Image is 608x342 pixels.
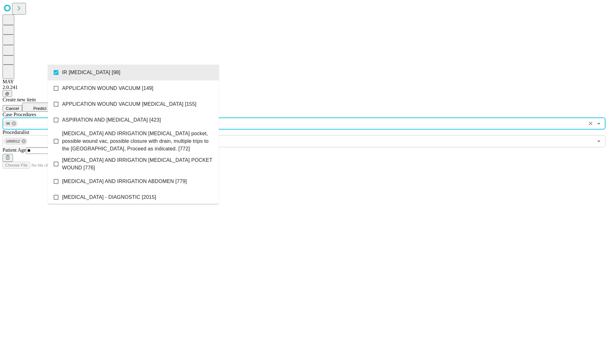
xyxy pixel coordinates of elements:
[3,137,28,145] div: 1000512
[6,106,19,111] span: Cancel
[3,138,22,145] span: 1000512
[33,106,46,111] span: Predict
[62,156,214,172] span: [MEDICAL_DATA] AND IRRIGATION [MEDICAL_DATA] POCKET WOUND [776]
[3,79,605,85] div: MAY
[22,103,51,112] button: Predict
[62,193,156,201] span: [MEDICAL_DATA] - DIAGNOSTIC [2015]
[3,120,13,127] span: 98
[594,119,603,128] button: Close
[594,137,603,146] button: Open
[3,130,29,135] span: Proceduralist
[5,91,9,96] span: @
[586,119,595,128] button: Clear
[3,85,605,90] div: 2.0.241
[62,69,120,76] span: IR [MEDICAL_DATA] [98]
[3,120,18,127] div: 98
[3,90,12,97] button: @
[3,97,36,102] span: Create new item
[62,100,196,108] span: APPLICATION WOUND VACUUM [MEDICAL_DATA] [155]
[3,112,36,117] span: Scheduled Procedure
[62,85,153,92] span: APPLICATION WOUND VACUUM [149]
[62,178,187,185] span: [MEDICAL_DATA] AND IRRIGATION ABDOMEN [779]
[62,130,214,153] span: [MEDICAL_DATA] AND IRRIGATION [MEDICAL_DATA] pocket, possible wound vac, possible closure with dr...
[62,116,161,124] span: ASPIRATION AND [MEDICAL_DATA] [423]
[3,105,22,112] button: Cancel
[3,147,26,153] span: Patient Age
